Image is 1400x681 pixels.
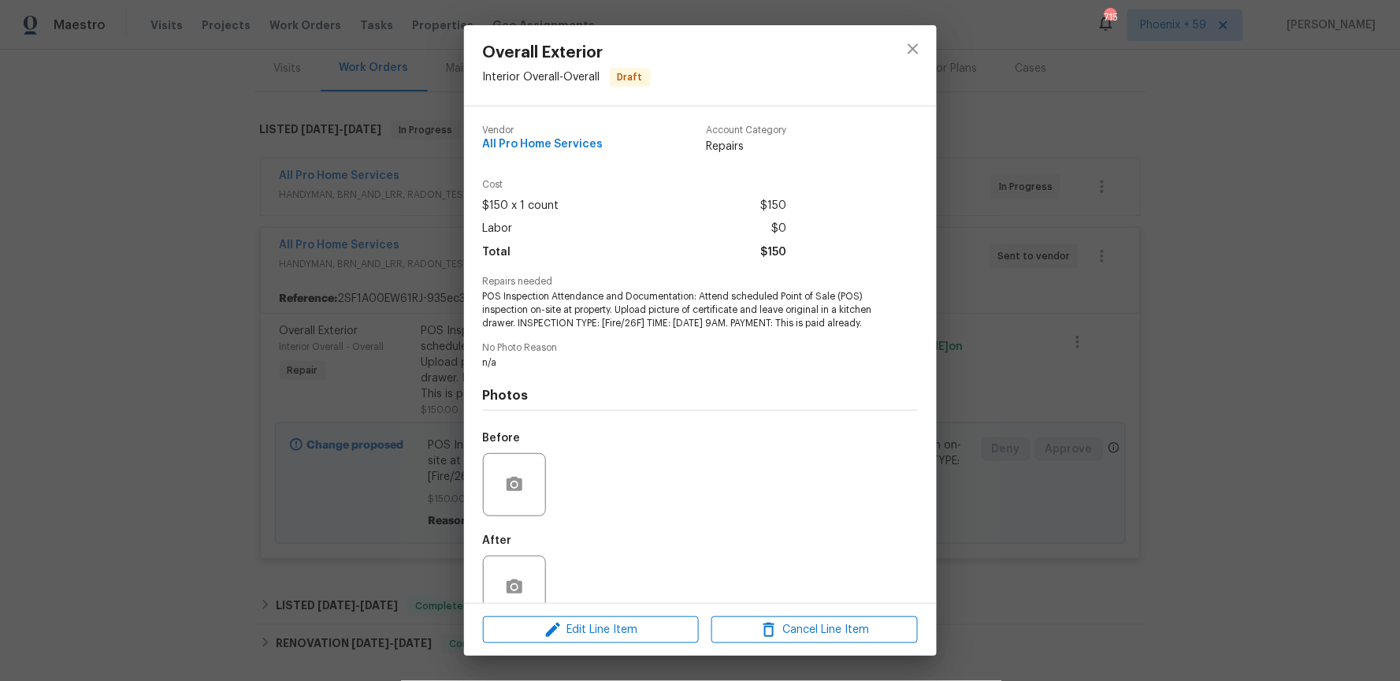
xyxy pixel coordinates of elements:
[761,195,787,218] span: $150
[483,180,787,190] span: Cost
[483,535,512,546] h5: After
[483,616,699,644] button: Edit Line Item
[483,356,875,370] span: n/a
[483,290,875,329] span: POS Inspection Attendance and Documentation: Attend scheduled Point of Sale (POS) inspection on-s...
[483,343,918,353] span: No Photo Reason
[761,241,787,264] span: $150
[707,139,787,154] span: Repairs
[611,69,649,85] span: Draft
[483,44,651,61] span: Overall Exterior
[488,620,694,640] span: Edit Line Item
[483,241,511,264] span: Total
[894,30,932,68] button: close
[772,218,787,240] span: $0
[483,125,603,136] span: Vendor
[716,620,913,640] span: Cancel Line Item
[483,433,521,444] h5: Before
[483,218,513,240] span: Labor
[483,72,600,83] span: Interior Overall - Overall
[1105,9,1116,25] div: 715
[483,277,918,287] span: Repairs needed
[711,616,918,644] button: Cancel Line Item
[483,195,559,218] span: $150 x 1 count
[707,125,787,136] span: Account Category
[483,139,603,151] span: All Pro Home Services
[483,388,918,404] h4: Photos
